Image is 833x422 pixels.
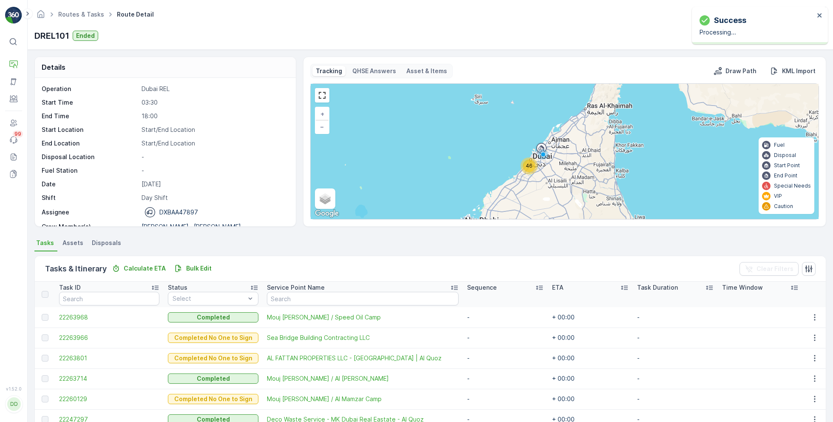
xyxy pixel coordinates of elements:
[548,328,633,348] td: + 00:00
[767,66,819,76] button: KML Import
[311,84,819,219] div: 0
[774,172,797,179] p: End Point
[267,292,459,305] input: Search
[34,29,69,42] p: DREL101
[552,283,564,292] p: ETA
[142,139,286,148] p: Start/End Location
[59,354,159,362] a: 22263801
[313,208,341,219] a: Open this area in Google Maps (opens a new window)
[267,334,459,342] a: Sea Bridge Building Contracting LLC
[633,368,718,389] td: -
[267,374,459,383] span: Mouj [PERSON_NAME] / Al [PERSON_NAME]
[267,395,459,403] span: Mouj [PERSON_NAME] / Al Mamzar Camp
[168,353,258,363] button: Completed No One to Sign
[42,62,65,72] p: Details
[42,166,138,175] p: Fuel Station
[73,31,98,41] button: Ended
[171,263,215,274] button: Bulk Edit
[267,374,459,383] a: Mouj al baher / Al Maktoum Camp
[526,163,533,169] span: 46
[42,396,48,402] div: Toggle Row Selected
[42,355,48,362] div: Toggle Row Selected
[5,393,22,415] button: DD
[142,85,286,93] p: Dubai REL
[45,263,107,275] p: Tasks & Itinerary
[782,67,816,75] p: KML Import
[739,262,799,276] button: Clear Filters
[467,283,497,292] p: Sequence
[42,112,138,120] p: End Time
[42,375,48,382] div: Toggle Row Selected
[59,292,159,305] input: Search
[267,313,459,322] span: Mouj [PERSON_NAME] / Speed Oil Camp
[159,208,198,217] p: DXBAA47897
[58,11,104,18] a: Routes & Tasks
[168,374,258,384] button: Completed
[316,189,334,208] a: Layers
[197,374,230,383] p: Completed
[5,386,22,391] span: v 1.52.0
[42,208,69,217] p: Assignee
[142,98,286,107] p: 03:30
[42,180,138,188] p: Date
[267,354,459,362] span: AL FATTAN PROPERTIES LLC - [GEOGRAPHIC_DATA] | Al Quoz
[548,389,633,409] td: + 00:00
[267,283,325,292] p: Service Point Name
[42,222,138,231] p: Crew Member(s)
[168,333,258,343] button: Completed No One to Sign
[774,193,782,200] p: VIP
[267,354,459,362] a: AL FATTAN PROPERTIES LLC - LOTUS PLAZA | Al Quoz
[548,307,633,328] td: + 00:00
[59,313,159,322] a: 22263968
[36,13,45,20] a: Homepage
[76,31,95,40] p: Ended
[59,334,159,342] a: 22263966
[637,283,678,292] p: Task Duration
[115,10,156,19] span: Route Detail
[186,264,212,273] p: Bulk Edit
[108,263,169,274] button: Calculate ETA
[168,394,258,404] button: Completed No One to Sign
[267,395,459,403] a: Mouj al baher / Al Mamzar Camp
[42,98,138,107] p: Start Time
[548,368,633,389] td: + 00:00
[633,307,718,328] td: -
[42,139,138,148] p: End Location
[42,334,48,341] div: Toggle Row Selected
[463,368,548,389] td: -
[142,223,246,230] p: [PERSON_NAME] , [PERSON_NAME]...
[142,180,286,188] p: [DATE]
[463,389,548,409] td: -
[774,152,796,159] p: Disposal
[142,166,286,175] p: -
[142,112,286,120] p: 18:00
[320,123,324,130] span: −
[817,12,823,20] button: close
[168,312,258,322] button: Completed
[633,389,718,409] td: -
[316,108,329,120] a: Zoom In
[197,313,230,322] p: Completed
[725,67,756,75] p: Draw Path
[92,239,121,247] span: Disposals
[174,354,252,362] p: Completed No One to Sign
[352,67,396,75] p: QHSE Answers
[406,67,447,75] p: Asset & Items
[142,125,286,134] p: Start/End Location
[59,374,159,383] a: 22263714
[722,283,763,292] p: Time Window
[774,142,785,148] p: Fuel
[174,334,252,342] p: Completed No One to Sign
[124,264,166,273] p: Calculate ETA
[59,395,159,403] a: 22260129
[316,89,329,102] a: View Fullscreen
[174,395,252,403] p: Completed No One to Sign
[42,125,138,134] p: Start Location
[316,67,342,75] p: Tracking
